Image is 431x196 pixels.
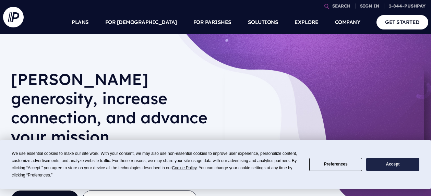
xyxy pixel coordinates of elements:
a: COMPANY [335,10,360,34]
span: Preferences [28,173,50,177]
a: FOR [DEMOGRAPHIC_DATA] [105,10,177,34]
button: Accept [366,158,419,171]
a: PLANS [72,10,89,34]
a: SOLUTIONS [248,10,278,34]
a: EXPLORE [295,10,319,34]
button: Preferences [309,158,362,171]
h1: [PERSON_NAME] generosity, increase connection, and advance your mission [11,70,213,152]
a: FOR PARISHES [193,10,231,34]
div: We use essential cookies to make our site work. With your consent, we may also use non-essential ... [12,150,301,179]
a: GET STARTED [376,15,428,29]
span: Cookie Policy [172,166,196,170]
